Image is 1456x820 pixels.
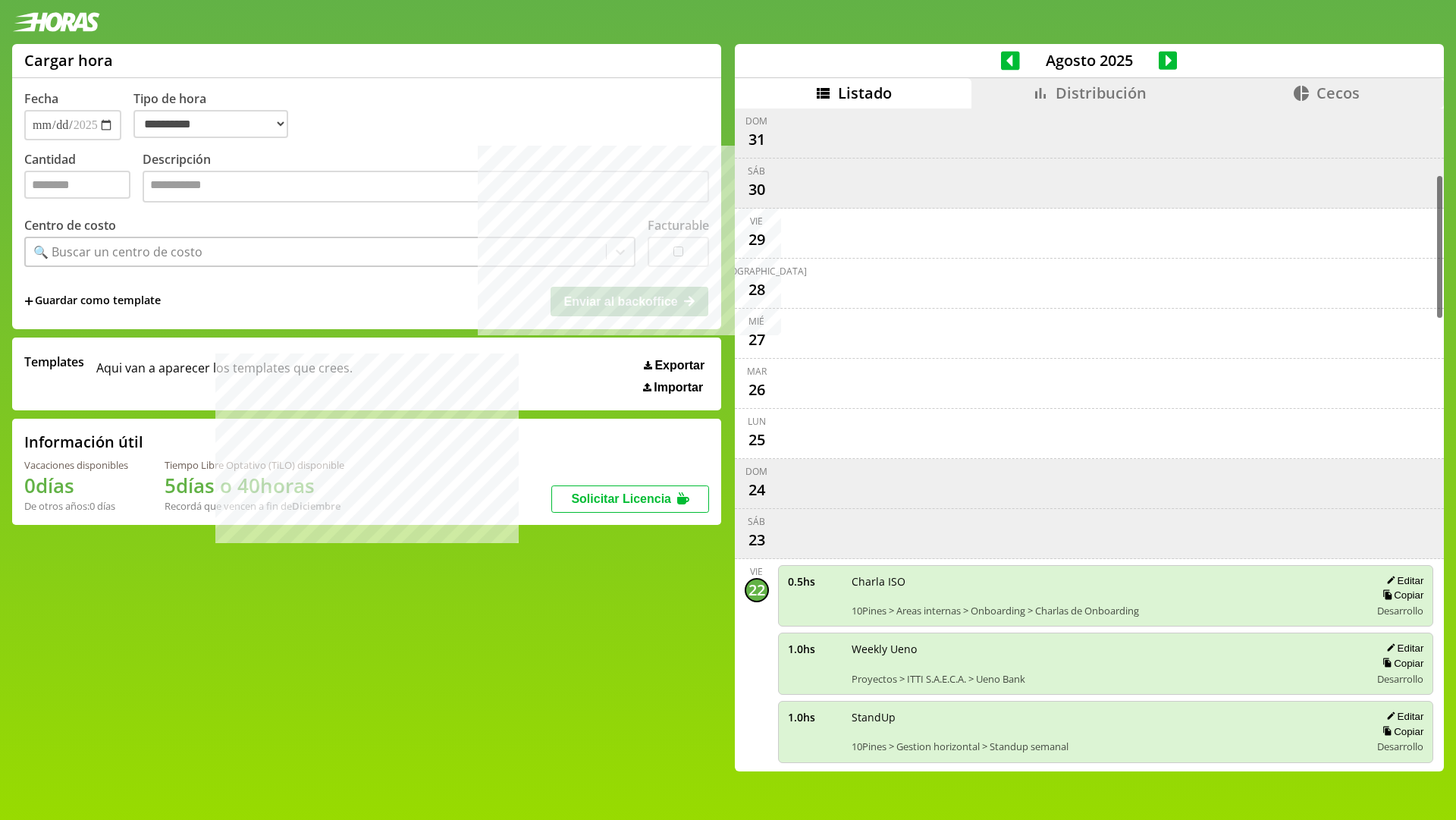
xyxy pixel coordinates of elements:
h1: Cargar hora [24,50,113,71]
span: Aqui van a aparecer los templates que crees. [96,353,353,394]
div: dom [745,465,767,478]
button: Copiar [1378,657,1423,670]
button: Editar [1382,642,1423,655]
div: scrollable content [735,108,1444,769]
button: Copiar [1378,725,1423,738]
b: Diciembre [292,499,340,513]
span: Weekly Ueno [852,642,1360,656]
label: Centro de costo [24,217,116,234]
label: Cantidad [24,151,143,206]
div: mié [748,315,764,328]
span: 1.0 hs [788,710,841,724]
span: Templates [24,353,84,370]
span: Importar [654,381,703,394]
span: Exportar [654,359,704,372]
span: +Guardar como template [24,293,161,309]
button: Editar [1382,574,1423,587]
span: Cecos [1316,83,1360,103]
label: Tipo de hora [133,90,300,140]
div: Tiempo Libre Optativo (TiLO) disponible [165,458,344,472]
span: 10Pines > Gestion horizontal > Standup semanal [852,740,1360,753]
span: Charla ISO [852,574,1360,589]
label: Facturable [648,217,709,234]
div: sáb [748,515,765,528]
span: Proyectos > ITTI S.A.E.C.A. > Ueno Bank [852,672,1360,686]
div: vie [750,215,763,228]
select: Tipo de hora [133,110,288,138]
div: 🔍 Buscar un centro de costo [33,243,202,260]
span: Desarrollo [1377,672,1423,686]
h1: 0 días [24,472,128,499]
span: Desarrollo [1377,740,1423,753]
div: lun [748,415,766,428]
div: mar [747,365,767,378]
div: 28 [745,278,769,302]
span: Listado [838,83,892,103]
h2: Información útil [24,432,143,452]
input: Cantidad [24,171,130,199]
span: Agosto 2025 [1020,50,1159,71]
button: Editar [1382,710,1423,723]
div: 30 [745,178,769,202]
div: sáb [748,165,765,178]
textarea: Descripción [143,171,709,203]
div: 27 [745,328,769,352]
div: 26 [745,378,769,402]
h1: 5 días o 40 horas [165,472,344,499]
div: vie [750,565,763,578]
span: StandUp [852,710,1360,724]
div: [DEMOGRAPHIC_DATA] [707,265,807,278]
button: Copiar [1378,589,1423,602]
span: 0.5 hs [788,574,841,589]
div: De otros años: 0 días [24,499,128,513]
span: 10Pines > Areas internas > Onboarding > Charlas de Onboarding [852,604,1360,617]
div: 25 [745,428,769,452]
span: Desarrollo [1377,604,1423,617]
span: 1.0 hs [788,642,841,656]
div: 29 [745,228,769,252]
label: Descripción [143,151,709,206]
div: 23 [745,528,769,552]
div: Vacaciones disponibles [24,458,128,472]
span: Solicitar Licencia [571,492,671,505]
button: Exportar [639,358,709,373]
div: 24 [745,478,769,502]
div: 31 [745,127,769,152]
div: dom [745,115,767,127]
button: Solicitar Licencia [551,485,709,513]
label: Fecha [24,90,58,107]
div: 22 [745,578,769,602]
div: Recordá que vencen a fin de [165,499,344,513]
img: logotipo [12,12,100,32]
span: Distribución [1056,83,1147,103]
span: + [24,293,33,309]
